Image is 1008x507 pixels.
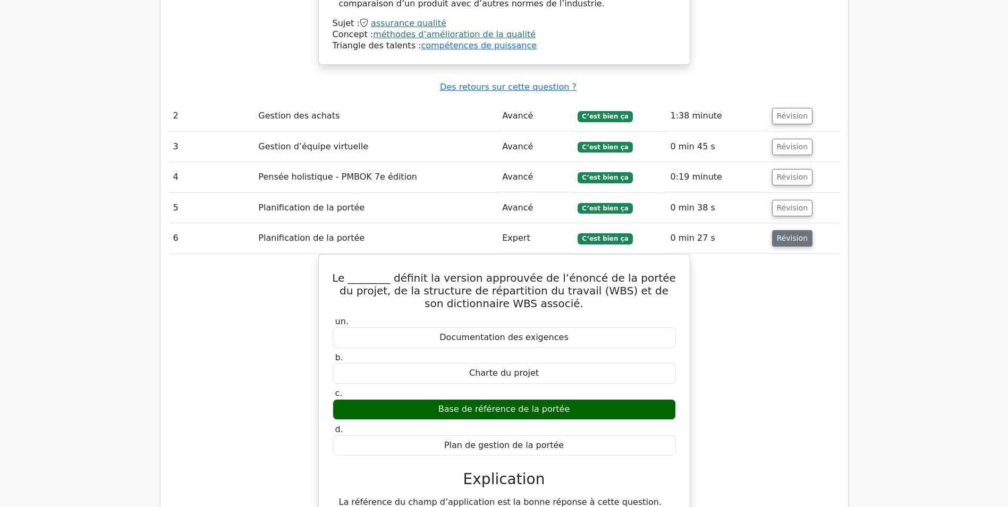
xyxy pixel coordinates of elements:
td: Gestion d’équipe virtuelle [254,132,498,162]
button: Révision [772,139,813,155]
td: Gestion des achats [254,101,498,131]
a: assurance qualité [371,18,446,28]
span: C’est bien ça [578,233,632,244]
div: Base de référence de la portée [333,399,676,420]
span: C’est bien ça [578,172,632,183]
td: Avancé [498,132,573,162]
span: C’est bien ça [578,203,632,214]
span: c. [335,388,343,398]
span: b. [335,352,343,362]
button: Révision [772,169,813,185]
span: C’est bien ça [578,111,632,122]
font: Sujet : [333,18,446,28]
span: un. [335,316,349,326]
a: méthodes d’amélioration de la qualité [373,29,536,39]
td: Planification de la portée [254,193,498,223]
td: Expert [498,223,573,253]
td: 5 [169,193,255,223]
button: Révision [772,108,813,124]
font: Concept : [333,29,536,39]
td: 4 [169,162,255,192]
td: 2 [169,101,255,131]
td: Pensée holistique - PMBOK 7e édition [254,162,498,192]
span: C’est bien ça [578,142,632,153]
td: 0 min 38 s [666,193,767,223]
div: Documentation des exigences [333,327,676,348]
div: Plan de gestion de la portée [333,435,676,456]
td: Avancé [498,101,573,131]
td: 6 [169,223,255,253]
td: 0 min 45 s [666,132,767,162]
td: 0:19 minute [666,162,767,192]
font: Triangle des talents : [333,40,537,50]
td: Avancé [498,162,573,192]
td: Avancé [498,193,573,223]
a: compétences de puissance [421,40,537,50]
td: 3 [169,132,255,162]
button: Révision [772,230,813,247]
td: Planification de la portée [254,223,498,253]
span: d. [335,424,343,434]
a: Des retours sur cette question ? [440,82,577,92]
button: Révision [772,200,813,216]
td: 1:38 minute [666,101,767,131]
div: Charte du projet [333,363,676,384]
h3: Explication [339,470,670,488]
td: 0 min 27 s [666,223,767,253]
h5: Le ________ définit la version approuvée de l’énoncé de la portée du projet, de la structure de r... [332,272,677,310]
